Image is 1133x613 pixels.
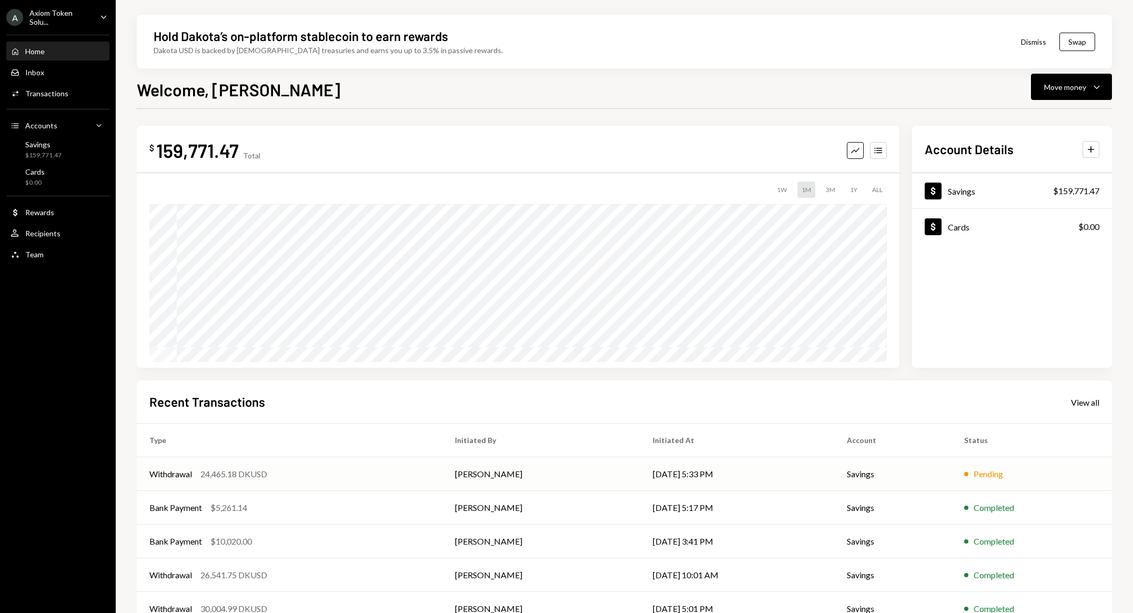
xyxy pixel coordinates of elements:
[1031,74,1112,100] button: Move money
[243,151,260,160] div: Total
[640,491,835,525] td: [DATE] 5:17 PM
[1008,29,1059,54] button: Dismiss
[154,27,448,45] div: Hold Dakota’s on-platform stablecoin to earn rewards
[1071,396,1099,408] a: View all
[149,393,265,410] h2: Recent Transactions
[948,186,975,196] div: Savings
[442,525,640,558] td: [PERSON_NAME]
[834,491,951,525] td: Savings
[640,457,835,491] td: [DATE] 5:33 PM
[149,535,202,548] div: Bank Payment
[6,224,109,243] a: Recipients
[442,558,640,592] td: [PERSON_NAME]
[797,182,815,198] div: 1M
[25,250,44,259] div: Team
[834,558,951,592] td: Savings
[6,9,23,26] div: A
[822,182,839,198] div: 3M
[952,424,1112,457] th: Status
[640,558,835,592] td: [DATE] 10:01 AM
[200,468,267,480] div: 24,465.18 DKUSD
[640,525,835,558] td: [DATE] 3:41 PM
[868,182,887,198] div: ALL
[912,209,1112,244] a: Cards$0.00
[154,45,503,56] div: Dakota USD is backed by [DEMOGRAPHIC_DATA] treasuries and earns you up to 3.5% in passive rewards.
[25,47,45,56] div: Home
[149,501,202,514] div: Bank Payment
[6,63,109,82] a: Inbox
[6,164,109,189] a: Cards$0.00
[640,424,835,457] th: Initiated At
[1044,82,1086,93] div: Move money
[6,42,109,61] a: Home
[156,138,239,162] div: 159,771.47
[149,468,192,480] div: Withdrawal
[25,178,45,187] div: $0.00
[25,151,62,160] div: $159,771.47
[6,84,109,103] a: Transactions
[29,8,92,26] div: Axiom Token Solu...
[442,457,640,491] td: [PERSON_NAME]
[948,222,969,232] div: Cards
[200,569,267,581] div: 26,541.75 DKUSD
[974,569,1014,581] div: Completed
[1078,220,1099,233] div: $0.00
[25,68,44,77] div: Inbox
[442,491,640,525] td: [PERSON_NAME]
[1059,33,1095,51] button: Swap
[912,173,1112,208] a: Savings$159,771.47
[6,245,109,264] a: Team
[1053,185,1099,197] div: $159,771.47
[25,208,54,217] div: Rewards
[834,525,951,558] td: Savings
[25,229,60,238] div: Recipients
[773,182,791,198] div: 1W
[442,424,640,457] th: Initiated By
[974,468,1003,480] div: Pending
[25,140,62,149] div: Savings
[149,143,154,153] div: $
[846,182,862,198] div: 1Y
[834,424,951,457] th: Account
[834,457,951,491] td: Savings
[1071,397,1099,408] div: View all
[137,79,340,100] h1: Welcome, [PERSON_NAME]
[925,140,1014,158] h2: Account Details
[137,424,442,457] th: Type
[25,167,45,176] div: Cards
[25,89,68,98] div: Transactions
[25,121,57,130] div: Accounts
[210,501,247,514] div: $5,261.14
[210,535,252,548] div: $10,020.00
[974,501,1014,514] div: Completed
[974,535,1014,548] div: Completed
[6,203,109,222] a: Rewards
[149,569,192,581] div: Withdrawal
[6,116,109,135] a: Accounts
[6,137,109,162] a: Savings$159,771.47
